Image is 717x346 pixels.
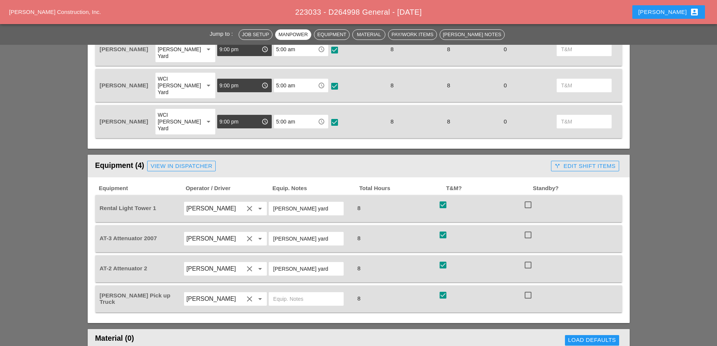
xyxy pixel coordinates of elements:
[273,293,339,305] input: Equip. Notes
[256,294,265,303] i: arrow_drop_down
[272,184,359,193] span: Equip. Notes
[239,29,272,40] button: Job Setup
[95,159,548,174] div: Equipment (4)
[387,46,396,52] span: 8
[554,163,560,169] i: call_split
[100,82,148,88] span: [PERSON_NAME]
[204,45,213,54] i: arrow_drop_down
[256,204,265,213] i: arrow_drop_down
[318,46,325,53] i: access_time
[318,118,325,125] i: access_time
[632,5,705,19] button: [PERSON_NAME]
[561,116,607,128] input: T&M
[352,29,385,40] button: Material
[151,162,212,171] div: View in Dispatcher
[245,264,254,273] i: clear
[387,82,396,88] span: 8
[245,294,254,303] i: clear
[185,184,272,193] span: Operator / Driver
[551,161,619,171] button: Edit Shift Items
[354,265,363,271] span: 8
[443,31,501,38] div: [PERSON_NAME] Notes
[100,235,157,241] span: AT-3 Attenuator 2007
[445,184,532,193] span: T&M?
[186,233,244,245] input: Cristian Morillon
[565,335,619,346] button: Load Defaults
[186,293,244,305] input: Luca Gambardella
[98,184,185,193] span: Equipment
[158,75,198,96] div: WCI [PERSON_NAME] Yard
[532,184,619,193] span: Standby?
[204,81,213,90] i: arrow_drop_down
[391,31,433,38] div: Pay/Work Items
[314,29,350,40] button: Equipment
[9,9,101,15] a: [PERSON_NAME] Construction, Inc.
[100,205,156,211] span: Rental Light Tower 1
[275,29,311,40] button: Manpower
[638,8,699,17] div: [PERSON_NAME]
[273,233,339,245] input: Equip. Notes
[186,203,244,215] input: Luca Gambardella
[440,29,505,40] button: [PERSON_NAME] Notes
[262,82,268,89] i: access_time
[356,31,382,38] div: Material
[273,203,339,215] input: Equip. Notes
[262,118,268,125] i: access_time
[387,118,396,125] span: 8
[100,118,148,125] span: [PERSON_NAME]
[158,111,198,132] div: WCI [PERSON_NAME] Yard
[568,336,616,344] div: Load Defaults
[262,46,268,53] i: access_time
[317,31,346,38] div: Equipment
[279,31,308,38] div: Manpower
[256,264,265,273] i: arrow_drop_down
[100,46,148,52] span: [PERSON_NAME]
[318,82,325,89] i: access_time
[147,161,216,171] a: View in Dispatcher
[561,43,607,55] input: T&M
[186,263,244,275] input: Freddie Rodas Torres
[245,234,254,243] i: clear
[242,31,269,38] div: Job Setup
[501,82,510,88] span: 0
[444,82,453,88] span: 8
[388,29,437,40] button: Pay/Work Items
[501,118,510,125] span: 0
[359,184,446,193] span: Total Hours
[354,235,363,241] span: 8
[100,292,170,305] span: [PERSON_NAME] Pick up Truck
[204,117,213,126] i: arrow_drop_down
[256,234,265,243] i: arrow_drop_down
[100,265,148,271] span: AT-2 Attenuator 2
[444,46,453,52] span: 8
[354,295,363,302] span: 8
[554,162,615,171] div: Edit Shift Items
[245,204,254,213] i: clear
[561,79,607,91] input: T&M
[501,46,510,52] span: 0
[158,39,198,59] div: WCI [PERSON_NAME] Yard
[295,8,422,16] span: 223033 - D264998 General - [DATE]
[210,30,236,37] span: Jump to :
[444,118,453,125] span: 8
[273,263,339,275] input: Equip. Notes
[354,205,363,211] span: 8
[690,8,699,17] i: account_box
